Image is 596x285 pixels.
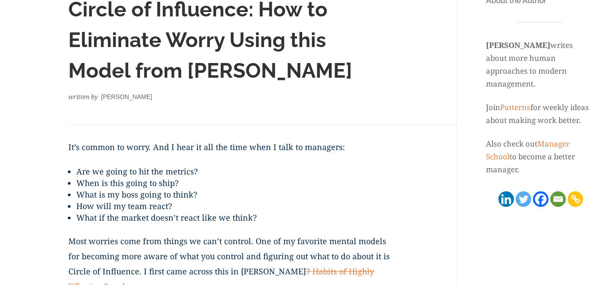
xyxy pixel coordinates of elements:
em: written by [68,92,98,101]
a: Email [550,191,566,207]
a: Facebook [533,191,549,207]
span: Join [486,102,500,112]
li: How will my team react? [76,200,392,212]
li: Are we going to hit the metrics? [76,166,392,177]
p: It’s common to worry. And I hear it all the time when I talk to managers: [68,139,392,165]
a: Manager School [486,139,570,162]
a: Twitter [516,191,531,207]
strong: [PERSON_NAME] [486,40,550,50]
span: [PERSON_NAME] [101,93,152,100]
span: for weekly ideas about making work better. [486,102,589,125]
a: Linkedin [498,191,514,207]
p: writes about more human approaches to modern management. [486,26,593,101]
a: Patterns [500,102,530,112]
a: Copy Link [568,191,583,207]
li: What is my boss going to think? [76,189,392,200]
p: Also check out to become a better manager. [486,138,593,176]
li: What if the market doesn’t react like we think? [76,212,392,223]
li: When is this going to ship? [76,177,392,189]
